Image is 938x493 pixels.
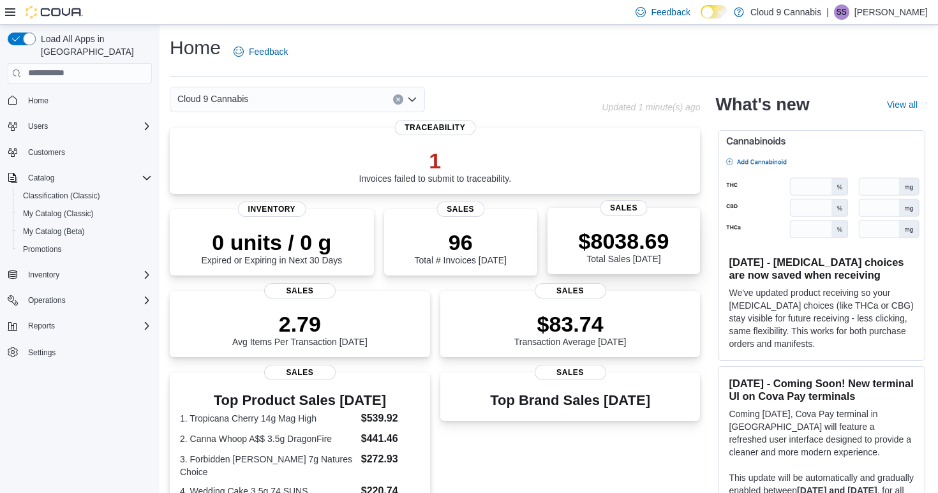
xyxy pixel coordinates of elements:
div: Expired or Expiring in Next 30 Days [201,230,342,265]
span: Settings [28,348,56,358]
span: My Catalog (Beta) [18,224,152,239]
button: My Catalog (Beta) [13,223,157,240]
span: Home [28,96,48,106]
span: Sales [264,283,336,298]
span: Promotions [18,242,152,257]
span: My Catalog (Classic) [18,206,152,221]
button: Inventory [3,266,157,284]
input: Dark Mode [701,5,727,18]
p: | [826,4,829,20]
span: Home [23,92,152,108]
button: Inventory [23,267,64,283]
span: Sales [535,365,606,380]
button: Settings [3,342,157,361]
button: Promotions [13,240,157,258]
div: Avg Items Per Transaction [DATE] [232,311,368,347]
p: 1 [359,148,511,173]
svg: External link [920,101,928,109]
p: 0 units / 0 g [201,230,342,255]
div: Total Sales [DATE] [579,228,669,264]
h3: Top Brand Sales [DATE] [490,393,650,408]
a: Feedback [228,39,293,64]
dt: 2. Canna Whoop A$$ 3.5g DragonFire [180,432,356,445]
p: 96 [414,230,506,255]
button: Users [23,119,53,134]
p: Cloud 9 Cannabis [750,4,821,20]
div: Total # Invoices [DATE] [414,230,506,265]
span: My Catalog (Beta) [23,226,85,237]
button: Open list of options [407,94,417,105]
button: Clear input [393,94,403,105]
span: Promotions [23,244,62,254]
dd: $272.93 [361,452,420,467]
span: Catalog [28,173,54,183]
span: Traceability [394,120,475,135]
a: My Catalog (Beta) [18,224,90,239]
span: Sales [600,200,648,216]
button: Users [3,117,157,135]
button: Reports [3,317,157,335]
button: Reports [23,318,60,334]
span: Inventory [23,267,152,283]
span: Cloud 9 Cannabis [177,91,248,107]
button: Operations [3,291,157,309]
span: Sales [535,283,606,298]
p: Updated 1 minute(s) ago [602,102,700,112]
span: Customers [23,144,152,160]
button: Catalog [23,170,59,186]
span: Operations [28,295,66,305]
span: Users [28,121,48,131]
span: Feedback [651,6,690,18]
dd: $441.46 [361,431,420,446]
p: [PERSON_NAME] [854,4,928,20]
dt: 1. Tropicana Cherry 14g Mag High [180,412,356,425]
span: Inventory [238,202,306,217]
dd: $539.92 [361,411,420,426]
a: View allExternal link [887,99,928,110]
span: Settings [23,344,152,360]
button: Catalog [3,169,157,187]
span: Operations [23,293,152,308]
img: Cova [26,6,83,18]
span: Customers [28,147,65,158]
span: Reports [28,321,55,331]
h3: [DATE] - Coming Soon! New terminal UI on Cova Pay terminals [729,377,914,402]
p: Coming [DATE], Cova Pay terminal in [GEOGRAPHIC_DATA] will feature a refreshed user interface des... [729,408,914,459]
a: Home [23,93,54,108]
h3: [DATE] - [MEDICAL_DATA] choices are now saved when receiving [729,256,914,281]
button: Home [3,91,157,110]
span: Sales [436,202,484,217]
dt: 3. Forbidden [PERSON_NAME] 7g Natures Choice [180,453,356,478]
a: Customers [23,145,70,160]
button: My Catalog (Classic) [13,205,157,223]
a: Settings [23,345,61,360]
h2: What's new [715,94,809,115]
button: Customers [3,143,157,161]
span: My Catalog (Classic) [23,209,94,219]
span: Classification (Classic) [23,191,100,201]
a: Promotions [18,242,67,257]
a: My Catalog (Classic) [18,206,99,221]
div: Transaction Average [DATE] [514,311,627,347]
div: Sarbjot Singh [834,4,849,20]
a: Classification (Classic) [18,188,105,203]
span: Users [23,119,152,134]
button: Classification (Classic) [13,187,157,205]
span: Catalog [23,170,152,186]
div: Invoices failed to submit to traceability. [359,148,511,184]
span: Classification (Classic) [18,188,152,203]
p: 2.79 [232,311,368,337]
p: We've updated product receiving so your [MEDICAL_DATA] choices (like THCa or CBG) stay visible fo... [729,286,914,350]
p: $83.74 [514,311,627,337]
h3: Top Product Sales [DATE] [180,393,420,408]
span: Reports [23,318,152,334]
span: Inventory [28,270,59,280]
span: Sales [264,365,336,380]
nav: Complex example [8,86,152,395]
p: $8038.69 [579,228,669,254]
button: Operations [23,293,71,308]
span: Load All Apps in [GEOGRAPHIC_DATA] [36,33,152,58]
span: SS [837,4,847,20]
span: Feedback [249,45,288,58]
